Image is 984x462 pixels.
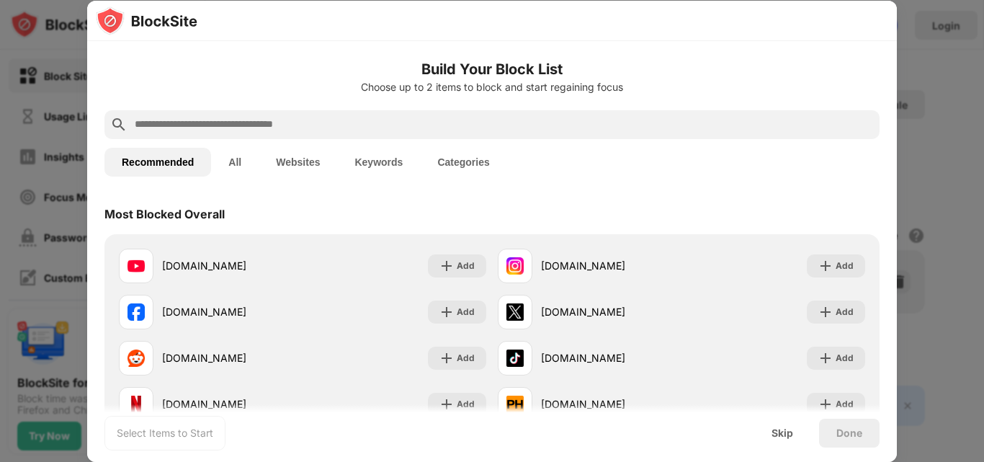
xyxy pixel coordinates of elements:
div: Add [836,305,854,319]
button: Keywords [337,148,420,177]
div: Add [836,351,854,365]
div: [DOMAIN_NAME] [162,350,303,365]
img: favicons [128,396,145,413]
img: favicons [128,257,145,275]
div: [DOMAIN_NAME] [162,396,303,412]
img: favicons [506,396,524,413]
div: Choose up to 2 items to block and start regaining focus [104,81,880,93]
img: logo-blocksite.svg [96,6,197,35]
div: Done [836,427,862,439]
div: Add [457,397,475,412]
div: Most Blocked Overall [104,207,225,221]
div: Add [457,305,475,319]
img: favicons [128,303,145,321]
img: search.svg [110,116,128,133]
div: [DOMAIN_NAME] [162,258,303,273]
button: Recommended [104,148,211,177]
div: Add [457,259,475,273]
img: favicons [506,257,524,275]
h6: Build Your Block List [104,58,880,80]
div: Add [457,351,475,365]
button: Websites [259,148,337,177]
div: [DOMAIN_NAME] [541,396,681,412]
div: Select Items to Start [117,426,213,440]
button: Categories [420,148,506,177]
img: favicons [506,350,524,367]
div: [DOMAIN_NAME] [541,258,681,273]
img: favicons [128,350,145,367]
div: [DOMAIN_NAME] [541,304,681,319]
div: Add [836,397,854,412]
img: favicons [506,303,524,321]
div: [DOMAIN_NAME] [162,304,303,319]
div: Skip [771,427,793,439]
div: [DOMAIN_NAME] [541,350,681,365]
div: Add [836,259,854,273]
button: All [211,148,259,177]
